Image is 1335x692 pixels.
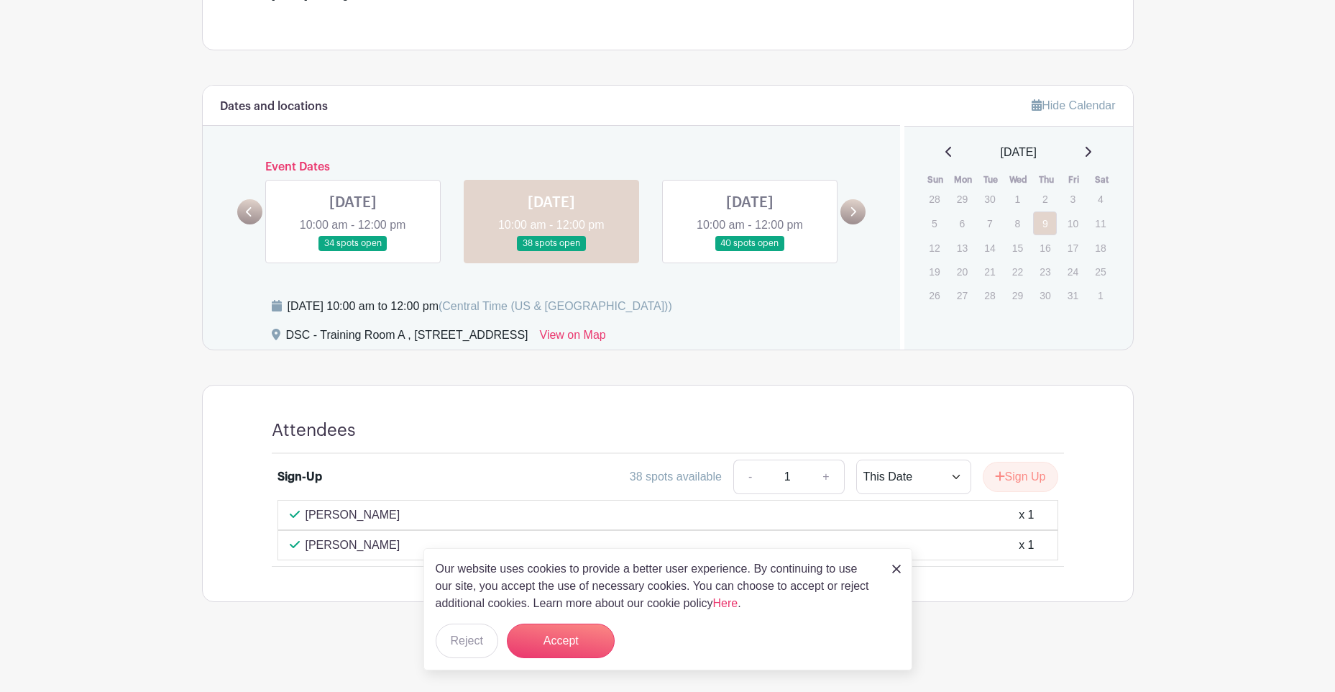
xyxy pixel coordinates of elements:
[1006,260,1029,283] p: 22
[1033,188,1057,210] p: 2
[286,327,528,350] div: DSC - Training Room A , [STREET_ADDRESS]
[306,537,400,554] p: [PERSON_NAME]
[1033,211,1057,235] a: 9
[1088,237,1112,259] p: 18
[1088,188,1112,210] p: 4
[306,506,400,524] p: [PERSON_NAME]
[713,597,738,609] a: Here
[1061,237,1085,259] p: 17
[978,260,1001,283] p: 21
[1006,237,1029,259] p: 15
[288,298,672,315] div: [DATE] 10:00 am to 12:00 pm
[1001,144,1037,161] span: [DATE]
[808,460,844,494] a: +
[272,420,356,441] h4: Attendees
[1061,284,1085,306] p: 31
[978,212,1001,235] p: 7
[540,327,606,350] a: View on Map
[1088,173,1116,187] th: Sat
[978,284,1001,306] p: 28
[978,237,1001,259] p: 14
[892,565,901,573] img: close_button-5f87c8562297e5c2d7936805f587ecaba9071eb48480494691a3f1689db116b3.svg
[1088,284,1112,306] p: 1
[950,173,978,187] th: Mon
[439,300,672,312] span: (Central Time (US & [GEOGRAPHIC_DATA]))
[1032,99,1115,111] a: Hide Calendar
[1033,237,1057,259] p: 16
[983,462,1058,492] button: Sign Up
[220,100,328,114] h6: Dates and locations
[1061,188,1085,210] p: 3
[1061,212,1085,235] p: 10
[950,260,974,283] p: 20
[436,560,877,612] p: Our website uses cookies to provide a better user experience. By continuing to use our site, you ...
[1033,284,1057,306] p: 30
[950,284,974,306] p: 27
[1006,188,1029,210] p: 1
[1019,537,1034,554] div: x 1
[1006,212,1029,235] p: 8
[1005,173,1033,187] th: Wed
[978,188,1001,210] p: 30
[1088,260,1112,283] p: 25
[950,237,974,259] p: 13
[1033,260,1057,283] p: 23
[1061,260,1085,283] p: 24
[262,160,841,174] h6: Event Dates
[922,173,950,187] th: Sun
[277,468,322,486] div: Sign-Up
[630,468,722,486] div: 38 spots available
[1060,173,1088,187] th: Fri
[922,284,946,306] p: 26
[950,188,974,210] p: 29
[507,624,615,658] button: Accept
[1019,506,1034,524] div: x 1
[922,188,946,210] p: 28
[1088,212,1112,235] p: 11
[922,260,946,283] p: 19
[977,173,1005,187] th: Tue
[436,624,498,658] button: Reject
[922,212,946,235] p: 5
[922,237,946,259] p: 12
[1032,173,1060,187] th: Thu
[733,460,766,494] a: -
[950,212,974,235] p: 6
[1006,284,1029,306] p: 29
